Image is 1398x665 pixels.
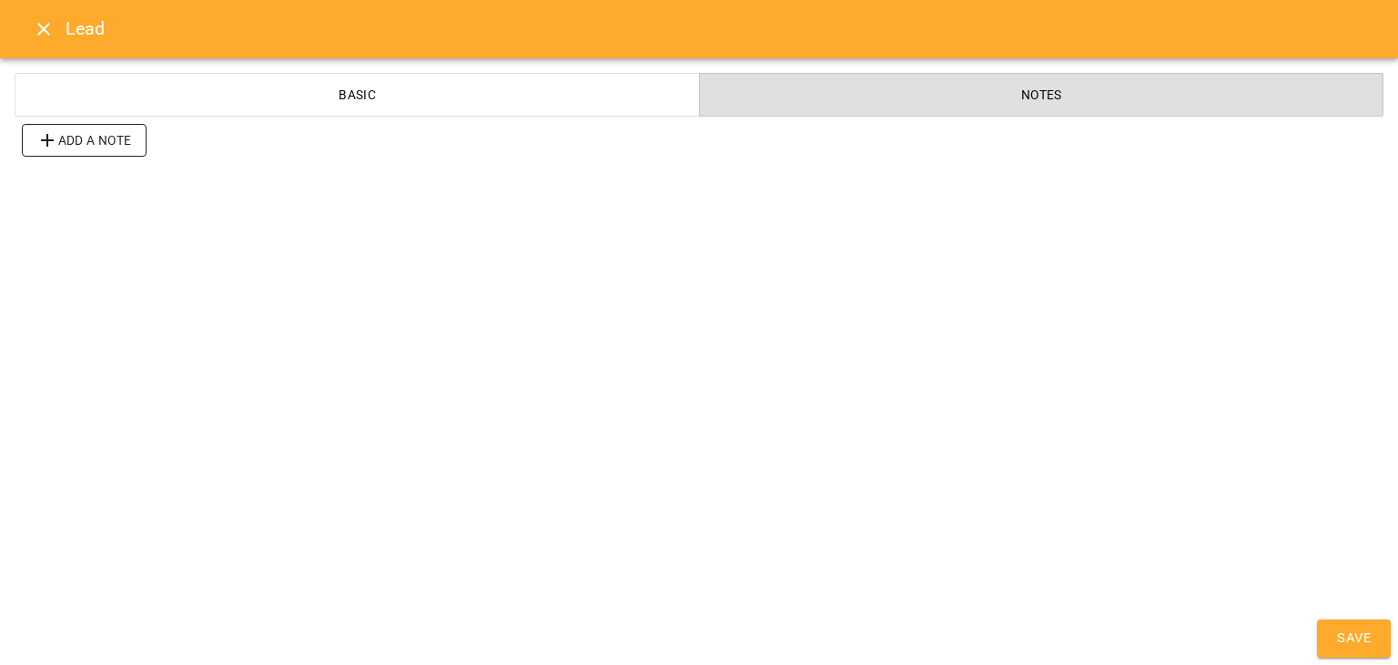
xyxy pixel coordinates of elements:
[26,84,689,106] span: Basic
[36,129,132,151] span: Add a note
[22,7,66,51] button: Close
[66,15,1376,43] h6: Lead
[1317,619,1391,658] button: Save
[711,84,1373,106] span: Notes
[22,124,147,157] button: Add a note
[699,73,1384,117] button: Notes
[15,73,700,117] button: Basic
[1337,627,1371,650] span: Save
